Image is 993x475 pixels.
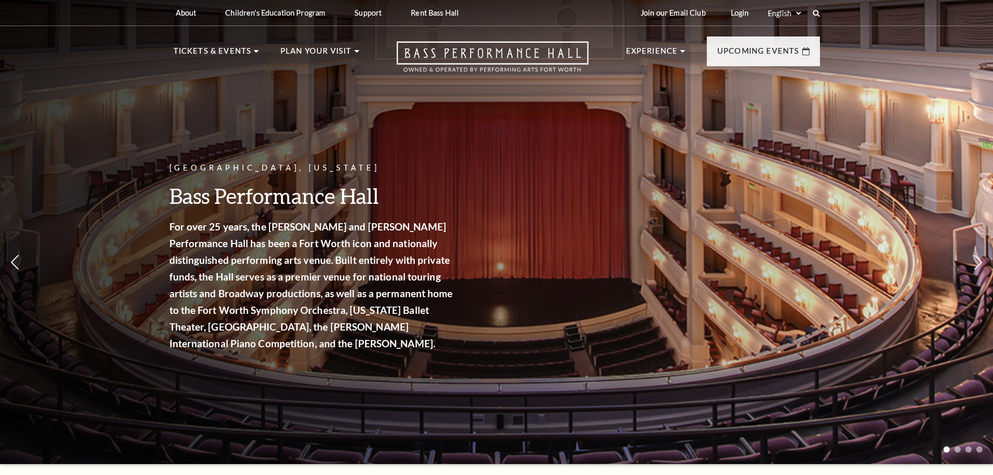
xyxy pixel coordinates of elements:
[225,8,325,17] p: Children's Education Program
[280,45,352,64] p: Plan Your Visit
[176,8,197,17] p: About
[717,45,800,64] p: Upcoming Events
[766,8,803,18] select: Select:
[169,162,456,175] p: [GEOGRAPHIC_DATA], [US_STATE]
[411,8,459,17] p: Rent Bass Hall
[354,8,382,17] p: Support
[174,45,252,64] p: Tickets & Events
[169,182,456,209] h3: Bass Performance Hall
[626,45,678,64] p: Experience
[169,221,453,349] strong: For over 25 years, the [PERSON_NAME] and [PERSON_NAME] Performance Hall has been a Fort Worth ico...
